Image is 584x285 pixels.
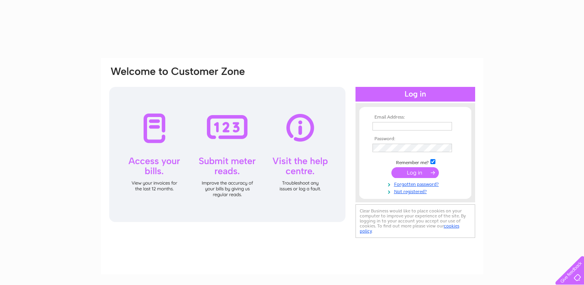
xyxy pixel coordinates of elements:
th: Password: [371,136,460,142]
div: Clear Business would like to place cookies on your computer to improve your experience of the sit... [355,204,475,238]
input: Submit [391,167,439,178]
a: Not registered? [372,187,460,195]
a: Forgotten password? [372,180,460,187]
th: Email Address: [371,115,460,120]
a: cookies policy [360,223,459,234]
td: Remember me? [371,158,460,166]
